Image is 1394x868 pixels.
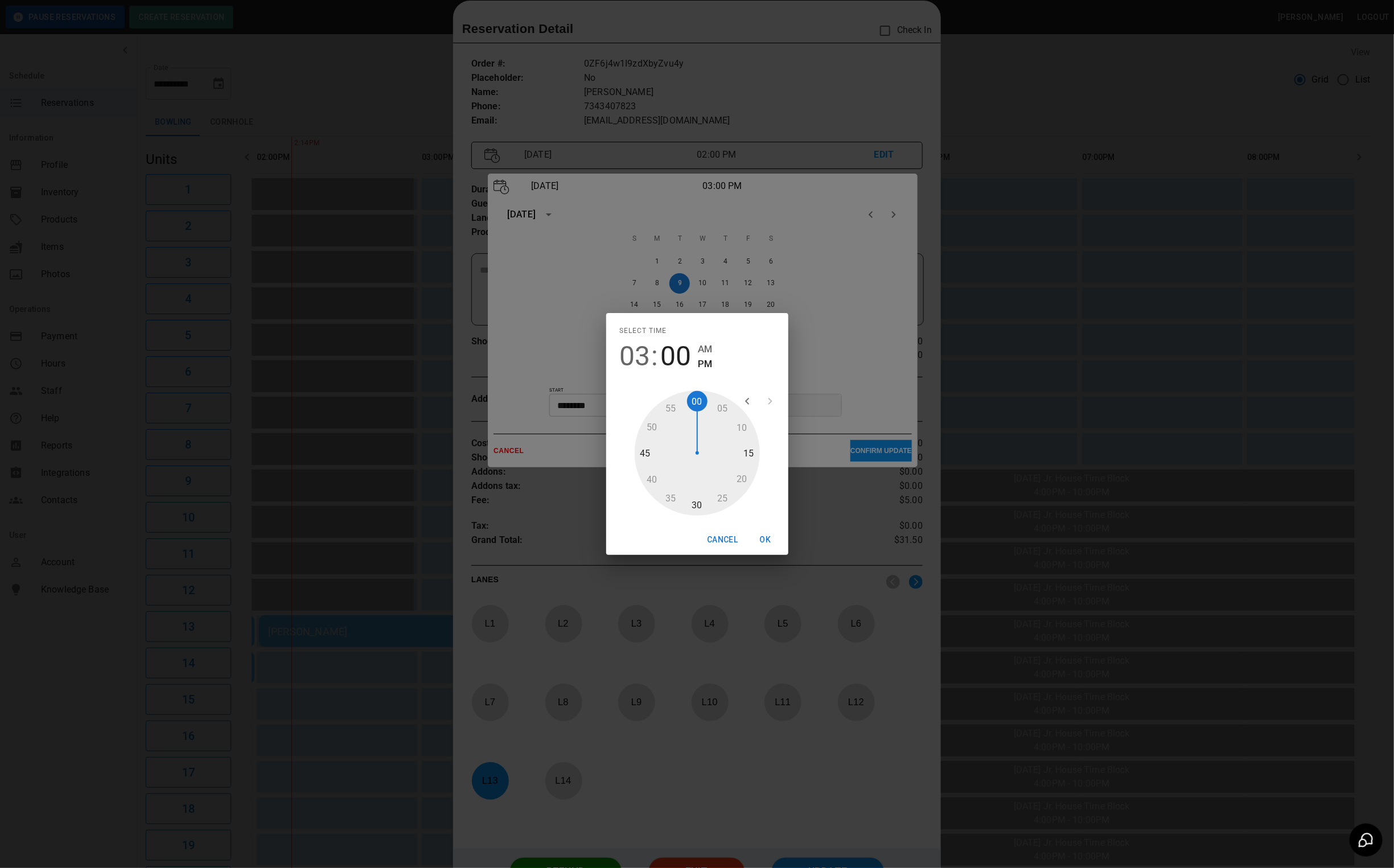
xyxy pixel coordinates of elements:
button: 03 [620,340,651,372]
button: 00 [661,340,692,372]
button: PM [698,356,713,372]
button: open previous view [736,390,759,413]
span: : [652,340,659,372]
button: AM [698,342,713,357]
span: Select time [620,322,667,340]
button: Cancel [702,529,742,550]
button: OK [747,529,784,550]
